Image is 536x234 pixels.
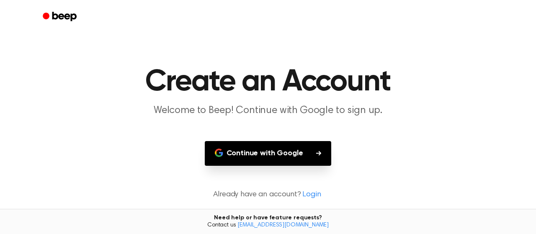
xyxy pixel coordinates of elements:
[37,9,84,25] a: Beep
[10,189,526,201] p: Already have an account?
[5,222,531,229] span: Contact us
[237,222,329,228] a: [EMAIL_ADDRESS][DOMAIN_NAME]
[107,104,429,118] p: Welcome to Beep! Continue with Google to sign up.
[205,141,332,166] button: Continue with Google
[54,67,482,97] h1: Create an Account
[302,189,321,201] a: Login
